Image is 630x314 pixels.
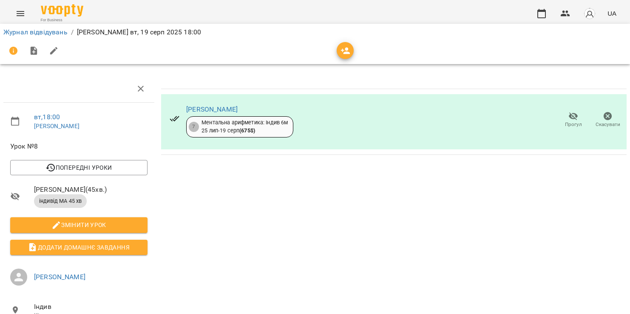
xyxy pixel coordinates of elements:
a: вт , 18:00 [34,113,60,121]
span: індивід МА 45 хв [34,197,87,205]
a: [PERSON_NAME] [34,123,79,129]
span: UA [607,9,616,18]
button: Прогул [556,108,590,132]
span: Додати домашнє завдання [17,242,141,252]
img: avatar_s.png [584,8,596,20]
a: Журнал відвідувань [3,28,68,36]
span: Скасувати [596,121,620,128]
button: Додати домашнє завдання [10,240,148,255]
button: UA [604,6,620,21]
span: Попередні уроки [17,163,141,173]
button: Menu [10,3,31,24]
b: ( 675 $ ) [239,127,255,134]
span: Урок №8 [10,141,148,151]
span: Індив [34,302,148,312]
li: / [71,27,74,37]
button: Попередні уроки [10,160,148,175]
p: [PERSON_NAME] вт, 19 серп 2025 18:00 [77,27,201,37]
a: [PERSON_NAME] [186,105,238,113]
img: Voopty Logo [41,4,83,17]
button: Змінити урок [10,217,148,233]
nav: breadcrumb [3,27,627,37]
div: 7 [189,122,199,132]
button: Скасувати [590,108,625,132]
span: [PERSON_NAME] ( 45 хв. ) [34,185,148,195]
span: Прогул [565,121,582,128]
span: Змінити урок [17,220,141,230]
a: [PERSON_NAME] [34,273,85,281]
div: Ментальна арифметика: Індив 6м 25 лип - 19 серп [201,119,288,135]
span: For Business [41,17,83,23]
